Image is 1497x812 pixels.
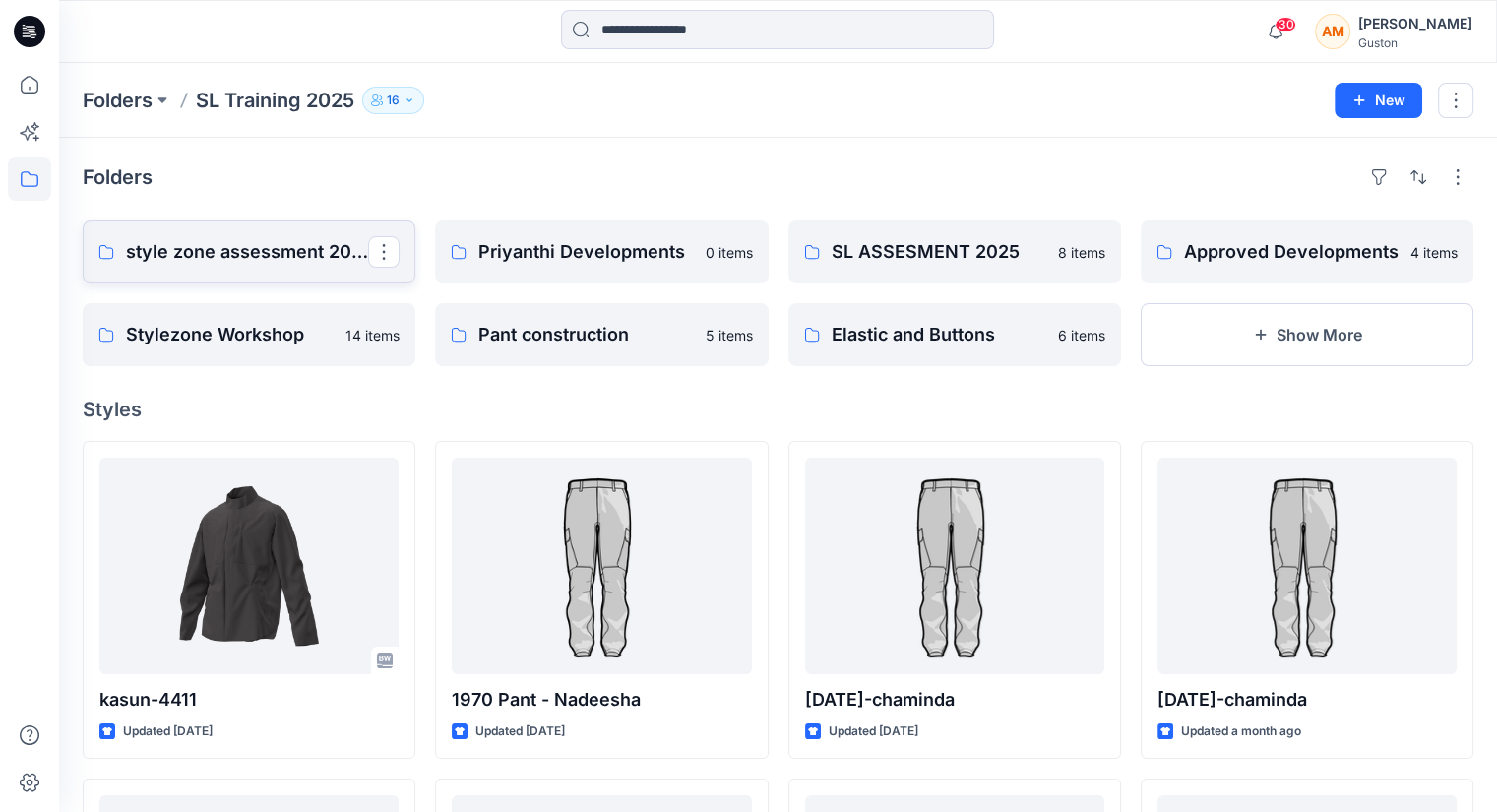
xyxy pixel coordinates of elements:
a: Folders [83,87,153,114]
a: SL ASSESMENT 20258 items [788,220,1121,283]
a: kasun-4411 [99,458,399,674]
h4: Styles [83,398,1473,421]
p: [DATE]-chaminda [805,686,1104,714]
p: Updated [DATE] [123,721,213,742]
p: Updated [DATE] [475,721,565,742]
p: style zone assessment 2025 [126,238,368,266]
p: Updated a month ago [1181,721,1301,742]
a: Priyanthi Developments0 items [435,220,768,283]
p: Approved Developments [1184,238,1399,266]
button: 16 [362,87,424,114]
p: 8 items [1058,242,1105,263]
p: 16 [387,90,400,111]
p: SL ASSESMENT 2025 [832,238,1046,266]
p: 5 items [706,325,753,345]
p: 4 items [1410,242,1458,263]
div: AM [1315,14,1350,49]
p: [DATE]-chaminda [1157,686,1457,714]
h4: Folders [83,165,153,189]
p: 1970 Pant - Nadeesha [452,686,751,714]
a: 09-07-2025-chaminda [805,458,1104,674]
p: kasun-4411 [99,686,399,714]
p: Elastic and Buttons [832,321,1046,348]
a: 1970 Pant - Nadeesha [452,458,751,674]
p: Stylezone Workshop [126,321,334,348]
a: style zone assessment 2025 [83,220,415,283]
p: 14 items [345,325,400,345]
button: New [1335,83,1422,118]
a: Pant construction5 items [435,303,768,366]
a: Approved Developments4 items [1141,220,1473,283]
a: Stylezone Workshop14 items [83,303,415,366]
div: [PERSON_NAME] [1358,12,1472,35]
button: Show More [1141,303,1473,366]
p: SL Training 2025 [196,87,354,114]
p: Updated [DATE] [829,721,918,742]
p: Pant construction [478,321,693,348]
a: Elastic and Buttons6 items [788,303,1121,366]
span: 30 [1275,17,1296,32]
p: Priyanthi Developments [478,238,693,266]
p: 0 items [706,242,753,263]
p: 6 items [1058,325,1105,345]
a: 09-07-2025-chaminda [1157,458,1457,674]
div: Guston [1358,35,1472,50]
